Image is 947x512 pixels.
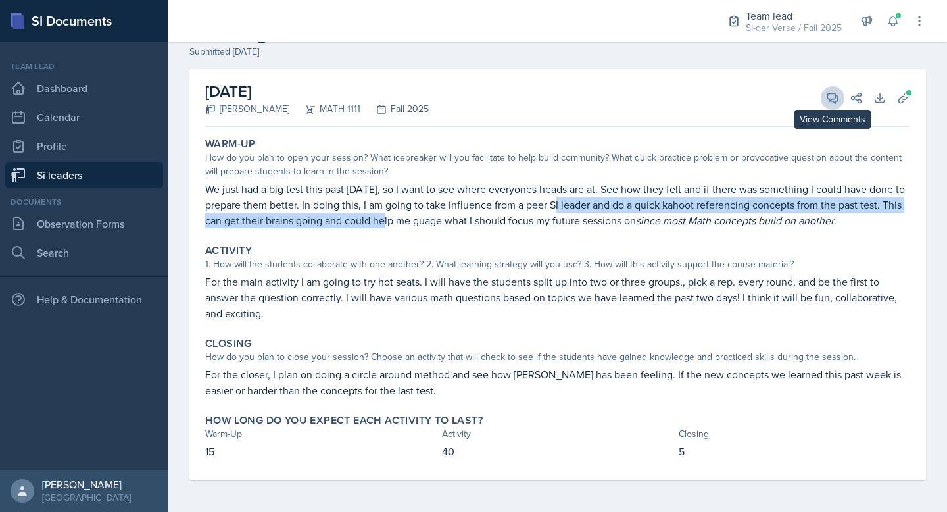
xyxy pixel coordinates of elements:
label: How long do you expect each activity to last? [205,414,483,427]
div: Documents [5,196,163,208]
div: How do you plan to close your session? Choose an activity that will check to see if the students ... [205,350,910,364]
div: [GEOGRAPHIC_DATA] [42,491,131,504]
label: Activity [205,244,252,257]
div: Team lead [746,8,842,24]
div: MATH 1111 [289,102,360,116]
div: Activity [442,427,673,441]
label: Closing [205,337,252,350]
div: [PERSON_NAME] [205,102,289,116]
p: 40 [442,444,673,459]
a: Observation Forms [5,211,163,237]
p: For the main activity I am going to try hot seats. I will have the students split up into two or ... [205,274,910,321]
div: SI-der Verse / Fall 2025 [746,21,842,35]
div: Submitted [DATE] [189,45,926,59]
a: Dashboard [5,75,163,101]
div: Help & Documentation [5,286,163,313]
div: [PERSON_NAME] [42,478,131,491]
div: Closing [679,427,910,441]
p: 5 [679,444,910,459]
div: Team lead [5,61,163,72]
div: 1. How will the students collaborate with one another? 2. What learning strategy will you use? 3.... [205,257,910,271]
h2: [DATE] [205,80,429,103]
label: Warm-Up [205,138,256,151]
em: since most Math concepts build on another [636,213,834,228]
p: 15 [205,444,437,459]
a: Search [5,240,163,266]
div: How do you plan to open your session? What icebreaker will you facilitate to help build community... [205,151,910,178]
div: Fall 2025 [360,102,429,116]
p: For the closer, I plan on doing a circle around method and see how [PERSON_NAME] has been feeling... [205,367,910,398]
a: Si leaders [5,162,163,188]
div: Warm-Up [205,427,437,441]
button: View Comments [821,86,844,110]
p: We just had a big test this past [DATE], so I want to see where everyones heads are at. See how t... [205,181,910,228]
a: Profile [5,133,163,159]
a: Calendar [5,104,163,130]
